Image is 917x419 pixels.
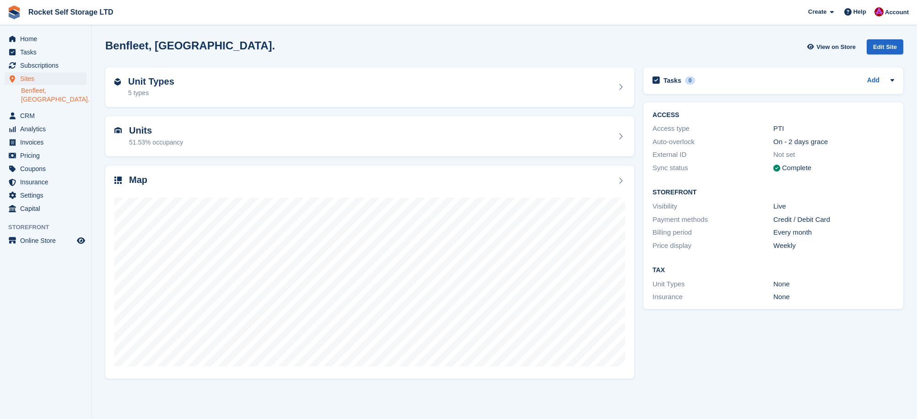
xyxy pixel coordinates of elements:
h2: Unit Types [128,76,174,87]
img: unit-type-icn-2b2737a686de81e16bb02015468b77c625bbabd49415b5ef34ead5e3b44a266d.svg [114,78,121,86]
div: Edit Site [867,39,903,54]
h2: Units [129,125,183,136]
span: Create [808,7,826,16]
h2: ACCESS [653,112,894,119]
div: 0 [685,76,696,85]
a: Preview store [76,235,86,246]
a: Map [105,166,634,379]
h2: Map [129,175,147,185]
a: menu [5,46,86,59]
h2: Benfleet, [GEOGRAPHIC_DATA]. [105,39,275,52]
img: map-icn-33ee37083ee616e46c38cad1a60f524a97daa1e2b2c8c0bc3eb3415660979fc1.svg [114,177,122,184]
h2: Storefront [653,189,894,196]
a: menu [5,109,86,122]
a: menu [5,234,86,247]
a: Rocket Self Storage LTD [25,5,117,20]
span: Help [853,7,866,16]
a: Units 51.53% occupancy [105,116,634,156]
div: Access type [653,124,773,134]
span: Storefront [8,223,91,232]
div: Credit / Debit Card [773,215,894,225]
h2: Tasks [663,76,681,85]
div: Billing period [653,227,773,238]
img: Lee Tresadern [874,7,884,16]
span: Coupons [20,162,75,175]
div: External ID [653,150,773,160]
div: Not set [773,150,894,160]
div: Live [773,201,894,212]
a: menu [5,136,86,149]
div: Visibility [653,201,773,212]
img: stora-icon-8386f47178a22dfd0bd8f6a31ec36ba5ce8667c1dd55bd0f319d3a0aa187defe.svg [7,5,21,19]
span: Online Store [20,234,75,247]
a: menu [5,123,86,135]
span: Tasks [20,46,75,59]
span: Sites [20,72,75,85]
a: Edit Site [867,39,903,58]
a: Unit Types 5 types [105,67,634,107]
span: Pricing [20,149,75,162]
div: Auto-overlock [653,137,773,147]
div: PTI [773,124,894,134]
span: Account [885,8,909,17]
div: None [773,279,894,290]
span: CRM [20,109,75,122]
div: 51.53% occupancy [129,138,183,147]
div: Unit Types [653,279,773,290]
h2: Tax [653,267,894,274]
span: View on Store [816,43,856,52]
a: Add [867,75,879,86]
span: Settings [20,189,75,202]
div: None [773,292,894,302]
div: Every month [773,227,894,238]
div: Complete [782,163,811,173]
a: menu [5,162,86,175]
span: Subscriptions [20,59,75,72]
div: On - 2 days grace [773,137,894,147]
a: menu [5,189,86,202]
span: Home [20,32,75,45]
a: menu [5,176,86,188]
div: Sync status [653,163,773,173]
span: Analytics [20,123,75,135]
a: menu [5,149,86,162]
img: unit-icn-7be61d7bf1b0ce9d3e12c5938cc71ed9869f7b940bace4675aadf7bd6d80202e.svg [114,127,122,134]
span: Capital [20,202,75,215]
a: menu [5,59,86,72]
div: Insurance [653,292,773,302]
a: View on Store [806,39,859,54]
div: 5 types [128,88,174,98]
span: Invoices [20,136,75,149]
div: Weekly [773,241,894,251]
a: menu [5,202,86,215]
a: menu [5,32,86,45]
a: menu [5,72,86,85]
div: Payment methods [653,215,773,225]
div: Price display [653,241,773,251]
span: Insurance [20,176,75,188]
a: Benfleet, [GEOGRAPHIC_DATA]. [21,86,86,104]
